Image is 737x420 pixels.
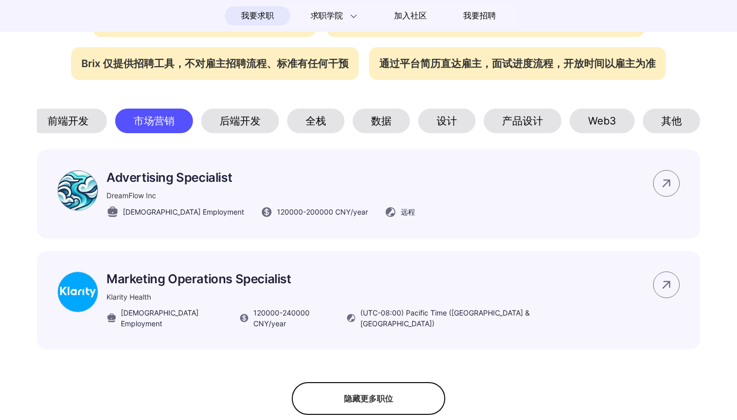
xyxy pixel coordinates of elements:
div: 其他 [643,109,700,133]
span: DreamFlow Inc [106,191,156,200]
span: 120000 - 200000 CNY /year [277,206,368,217]
div: 全栈 [287,109,344,133]
div: Web3 [570,109,635,133]
div: 设计 [418,109,475,133]
div: 前端开发 [29,109,107,133]
span: 120000 - 240000 CNY /year [253,307,330,329]
span: Klarity Health [106,292,151,301]
span: 我要求职 [241,8,273,24]
div: 隐藏更多职位 [292,382,445,415]
div: 数据 [353,109,410,133]
div: 市场营销 [115,109,193,133]
span: 我要招聘 [463,10,495,22]
div: 后端开发 [201,109,279,133]
span: (UTC-08:00) Pacific Time ([GEOGRAPHIC_DATA] & [GEOGRAPHIC_DATA]) [360,307,567,329]
p: Advertising Specialist [106,170,415,185]
p: Marketing Operations Specialist [106,271,567,286]
div: Brix 仅提供招聘工具，不对雇主招聘流程、标准有任何干预 [71,47,359,80]
span: 加入社区 [394,8,426,24]
span: [DEMOGRAPHIC_DATA] Employment [121,307,223,329]
span: 求职学院 [311,10,343,22]
div: 通过平台简历直达雇主，面试进度流程，开放时间以雇主为准 [369,47,666,80]
div: 产品设计 [484,109,561,133]
span: 远程 [401,206,415,217]
span: [DEMOGRAPHIC_DATA] Employment [123,206,244,217]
